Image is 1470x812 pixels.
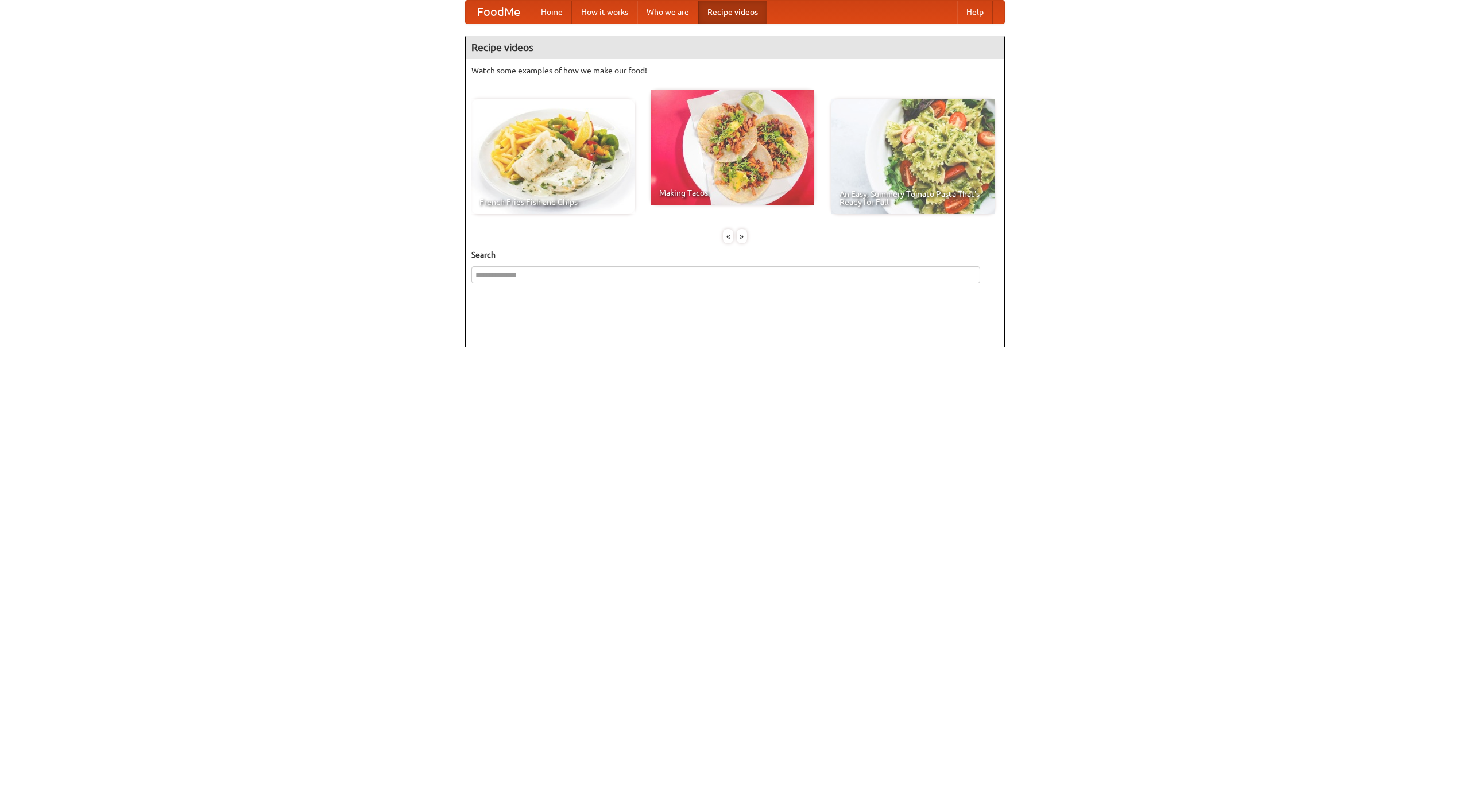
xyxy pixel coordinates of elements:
[471,65,999,76] p: Watch some examples of how we make our food!
[572,1,637,24] a: How it works
[479,198,626,206] span: French Fries Fish and Chips
[659,189,806,197] span: Making Tacos
[698,1,767,24] a: Recipe videos
[637,1,698,24] a: Who we are
[840,190,987,206] span: An Easy, Summery Tomato Pasta That's Ready for Fall
[723,229,733,243] div: «
[532,1,572,24] a: Home
[737,229,747,243] div: »
[466,36,1004,59] h4: Recipe videos
[831,99,995,214] a: An Easy, Summery Tomato Pasta That's Ready for Fall
[471,249,999,261] h5: Search
[471,99,635,214] a: French Fries Fish and Chips
[957,1,993,24] a: Help
[651,90,814,205] a: Making Tacos
[466,1,532,24] a: FoodMe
